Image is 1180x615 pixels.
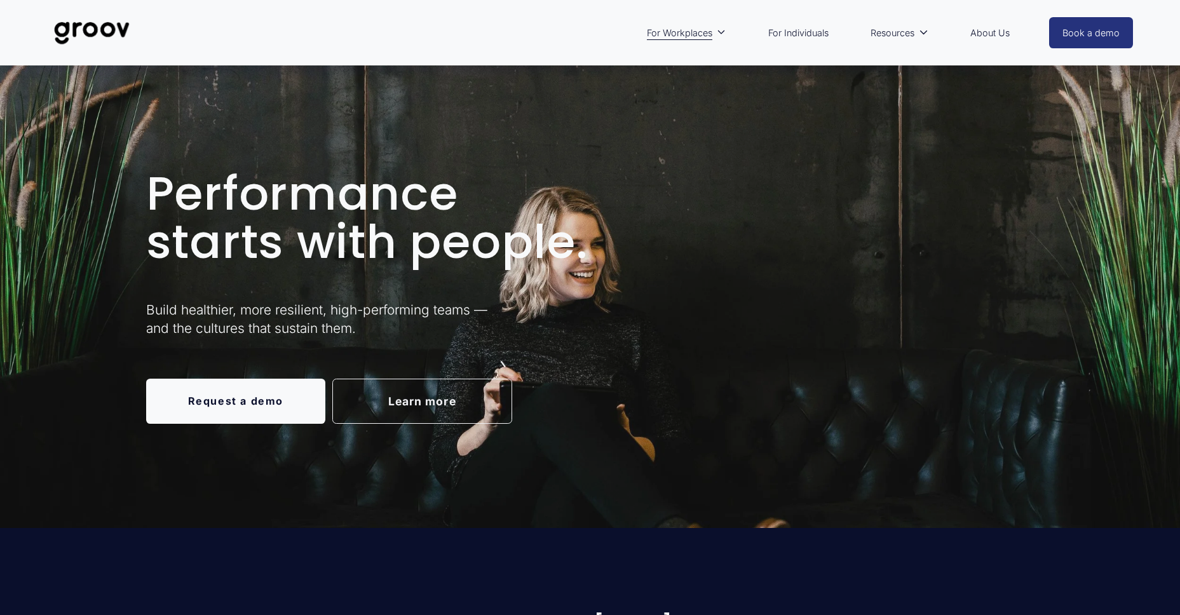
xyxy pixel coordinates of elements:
a: folder dropdown [864,18,935,48]
p: Build healthier, more resilient, high-performing teams — and the cultures that sustain them. [146,301,550,337]
img: Groov | Unlock Human Potential at Work and in Life [47,12,137,54]
a: About Us [964,18,1016,48]
a: For Individuals [762,18,835,48]
a: Book a demo [1049,17,1133,48]
h1: Performance starts with people. [146,170,773,266]
a: Request a demo [146,379,326,424]
a: folder dropdown [641,18,733,48]
a: Learn more [332,379,512,424]
span: Resources [871,25,914,41]
span: For Workplaces [647,25,712,41]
